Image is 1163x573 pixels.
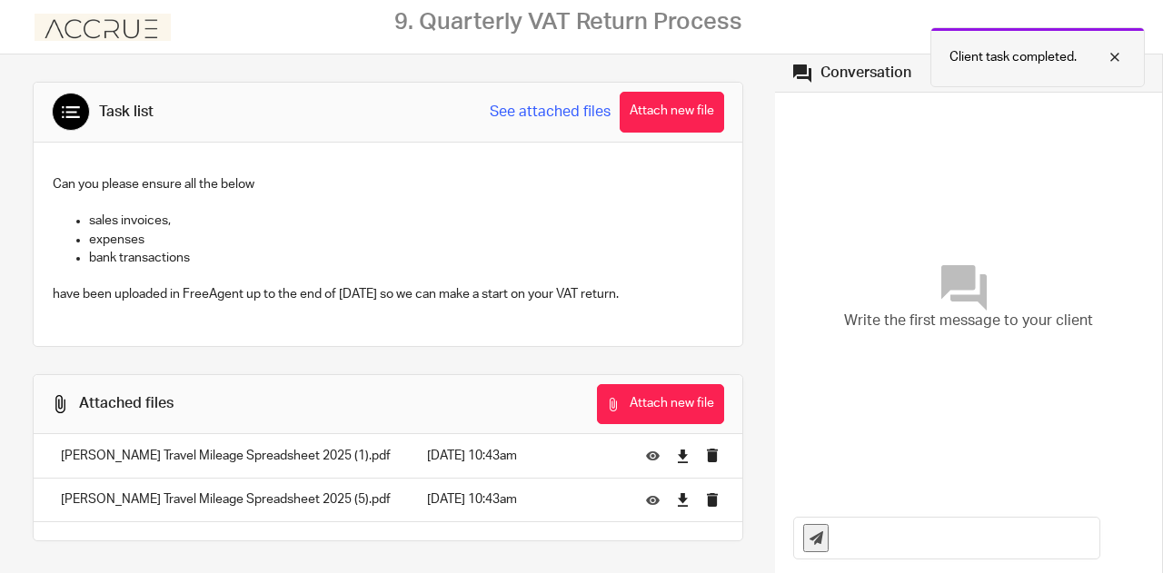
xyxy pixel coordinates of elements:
[949,48,1077,66] p: Client task completed.
[490,102,611,123] a: See attached files
[53,285,723,303] p: have been uploaded in FreeAgent up to the end of [DATE] so we can make a start on your VAT return.
[676,490,690,509] a: Download
[61,447,391,465] p: [PERSON_NAME] Travel Mileage Spreadsheet 2025 (1).pdf
[35,14,171,41] img: Accrue%20logo.png
[89,249,723,267] p: bank transactions
[427,447,619,465] p: [DATE] 10:43am
[53,175,723,193] p: Can you please ensure all the below
[620,92,724,133] button: Attach new file
[89,231,723,249] p: expenses
[79,394,174,413] div: Attached files
[427,490,619,509] p: [DATE] 10:43am
[844,311,1093,331] span: Write the first message to your client
[394,8,742,36] h2: 9. Quarterly VAT Return Process
[597,384,724,425] button: Attach new file
[676,447,690,465] a: Download
[61,490,391,509] p: [PERSON_NAME] Travel Mileage Spreadsheet 2025 (5).pdf
[89,212,723,230] p: sales invoices,
[99,103,154,122] div: Task list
